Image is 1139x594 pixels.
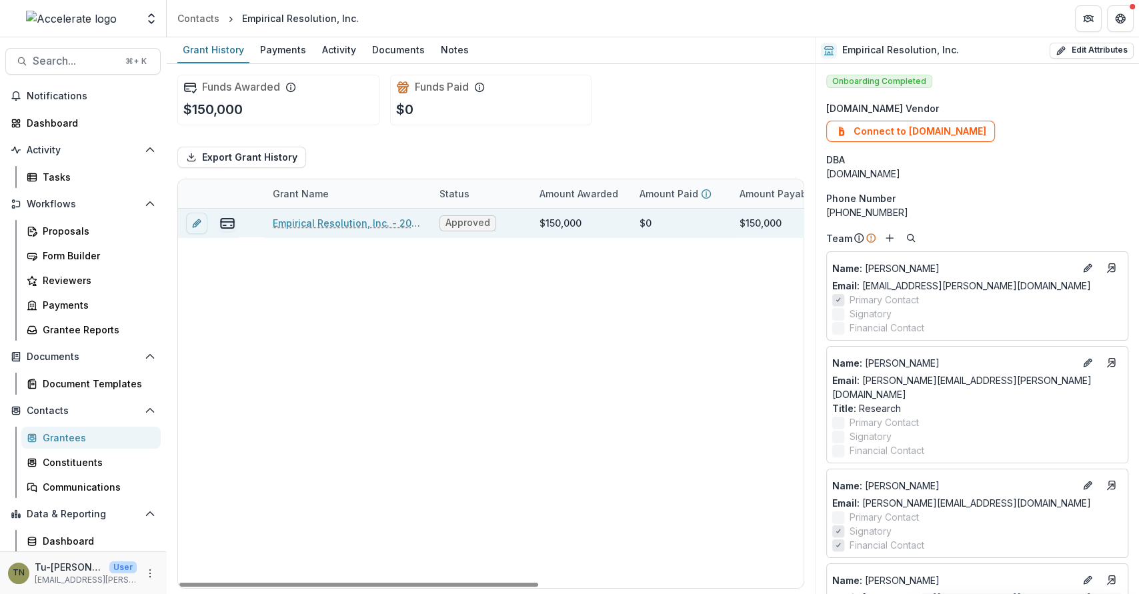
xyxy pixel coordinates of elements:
[219,215,235,231] button: view-payments
[1101,352,1122,373] a: Go to contact
[832,480,862,491] span: Name :
[832,261,1074,275] a: Name: [PERSON_NAME]
[5,112,161,134] a: Dashboard
[43,377,150,391] div: Document Templates
[740,187,816,201] p: Amount Payable
[265,187,337,201] div: Grant Name
[832,497,860,509] span: Email:
[640,187,698,201] p: Amount Paid
[21,530,161,552] a: Dashboard
[826,153,845,167] span: DBA
[27,145,139,156] span: Activity
[826,121,995,142] button: Connect to [DOMAIN_NAME]
[832,261,1074,275] p: [PERSON_NAME]
[850,321,924,335] span: Financial Contact
[33,55,117,67] span: Search...
[832,496,1091,510] a: Email: [PERSON_NAME][EMAIL_ADDRESS][DOMAIN_NAME]
[832,356,1074,370] p: [PERSON_NAME]
[43,224,150,238] div: Proposals
[531,179,632,208] div: Amount Awarded
[27,91,155,102] span: Notifications
[5,85,161,107] button: Notifications
[832,373,1122,401] a: Email: [PERSON_NAME][EMAIL_ADDRESS][PERSON_NAME][DOMAIN_NAME]
[832,279,1091,293] a: Email: [EMAIL_ADDRESS][PERSON_NAME][DOMAIN_NAME]
[1101,257,1122,279] a: Go to contact
[640,216,652,230] div: $0
[21,245,161,267] a: Form Builder
[5,139,161,161] button: Open Activity
[1080,572,1096,588] button: Edit
[43,534,150,548] div: Dashboard
[1080,477,1096,493] button: Edit
[826,75,932,88] span: Onboarding Completed
[850,524,892,538] span: Signatory
[242,11,359,25] div: Empirical Resolution, Inc.
[832,479,1074,493] p: [PERSON_NAME]
[27,509,139,520] span: Data & Reporting
[5,48,161,75] button: Search...
[27,405,139,417] span: Contacts
[832,573,1074,587] a: Name: [PERSON_NAME]
[850,443,924,457] span: Financial Contact
[255,40,311,59] div: Payments
[903,230,919,246] button: Search
[265,179,431,208] div: Grant Name
[396,99,413,119] p: $0
[27,199,139,210] span: Workflows
[832,403,856,414] span: Title :
[43,249,150,263] div: Form Builder
[732,179,832,208] div: Amount Payable
[445,217,490,229] span: Approved
[21,269,161,291] a: Reviewers
[21,451,161,473] a: Constituents
[5,503,161,525] button: Open Data & Reporting
[43,273,150,287] div: Reviewers
[186,213,207,234] button: edit
[13,569,25,577] div: Tu-Quyen Nguyen
[826,205,1128,219] div: [PHONE_NUMBER]
[26,11,117,27] img: Accelerate logo
[431,179,531,208] div: Status
[832,401,1122,415] p: Research
[531,187,626,201] div: Amount Awarded
[21,166,161,188] a: Tasks
[1075,5,1102,32] button: Partners
[177,37,249,63] a: Grant History
[832,375,860,386] span: Email:
[632,179,732,208] div: Amount Paid
[43,431,150,445] div: Grantees
[142,5,161,32] button: Open entity switcher
[539,216,582,230] div: $150,000
[317,40,361,59] div: Activity
[1107,5,1134,32] button: Get Help
[832,263,862,274] span: Name :
[826,167,1128,181] div: [DOMAIN_NAME]
[21,220,161,242] a: Proposals
[43,480,150,494] div: Communications
[826,191,896,205] span: Phone Number
[21,373,161,395] a: Document Templates
[35,574,137,586] p: [EMAIL_ADDRESS][PERSON_NAME][DOMAIN_NAME]
[35,560,104,574] p: Tu-[PERSON_NAME]
[177,147,306,168] button: Export Grant History
[1080,260,1096,276] button: Edit
[832,575,862,586] span: Name :
[415,81,469,93] h2: Funds Paid
[850,510,919,524] span: Primary Contact
[27,116,150,130] div: Dashboard
[255,37,311,63] a: Payments
[832,280,860,291] span: Email:
[123,54,149,69] div: ⌘ + K
[1101,475,1122,496] a: Go to contact
[882,230,898,246] button: Add
[826,231,852,245] p: Team
[1101,569,1122,591] a: Go to contact
[1050,43,1134,59] button: Edit Attributes
[832,573,1074,587] p: [PERSON_NAME]
[5,193,161,215] button: Open Workflows
[21,294,161,316] a: Payments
